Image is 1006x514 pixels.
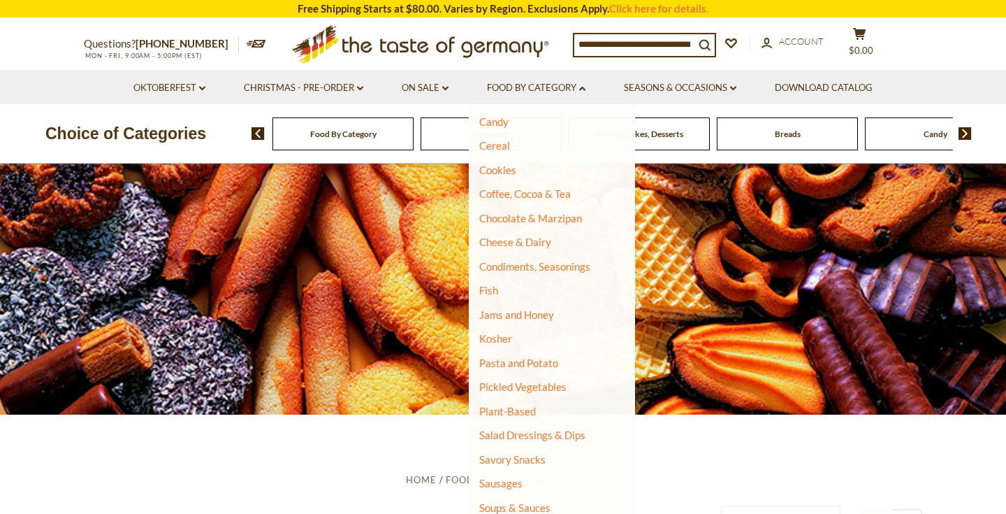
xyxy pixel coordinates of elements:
[958,127,972,140] img: next arrow
[609,2,708,15] a: Click here for details.
[479,115,509,128] a: Candy
[136,37,228,50] a: [PHONE_NUMBER]
[446,474,546,485] a: Food By Category
[479,453,546,466] a: Savory Snacks
[479,236,551,248] a: Cheese & Dairy
[479,308,554,321] a: Jams and Honey
[479,380,567,393] a: Pickled Vegetables
[479,332,512,345] a: Kosher
[479,91,512,103] a: Breads
[479,429,585,441] a: Salad Dressings & Dips
[479,501,551,514] a: Soups & Sauces
[479,260,590,273] a: Condiments, Seasonings
[924,129,947,139] a: Candy
[84,52,203,59] span: MON - FRI, 9:00AM - 5:00PM (EST)
[487,80,585,96] a: Food By Category
[251,127,265,140] img: previous arrow
[310,129,377,139] a: Food By Category
[479,164,516,176] a: Cookies
[479,405,536,417] a: Plant-Based
[779,36,824,47] span: Account
[596,129,683,139] a: Baking, Cakes, Desserts
[84,35,239,53] p: Questions?
[761,34,824,50] a: Account
[244,80,363,96] a: Christmas - PRE-ORDER
[775,129,801,139] a: Breads
[479,477,523,490] a: Sausages
[133,80,205,96] a: Oktoberfest
[479,284,498,297] a: Fish
[849,45,873,56] span: $0.00
[775,80,873,96] a: Download Catalog
[479,187,571,200] a: Coffee, Cocoa & Tea
[406,474,437,485] a: Home
[479,357,558,369] a: Pasta and Potato
[479,139,510,152] a: Cereal
[479,212,582,224] a: Chocolate & Marzipan
[402,80,449,96] a: On Sale
[838,27,880,62] button: $0.00
[624,80,736,96] a: Seasons & Occasions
